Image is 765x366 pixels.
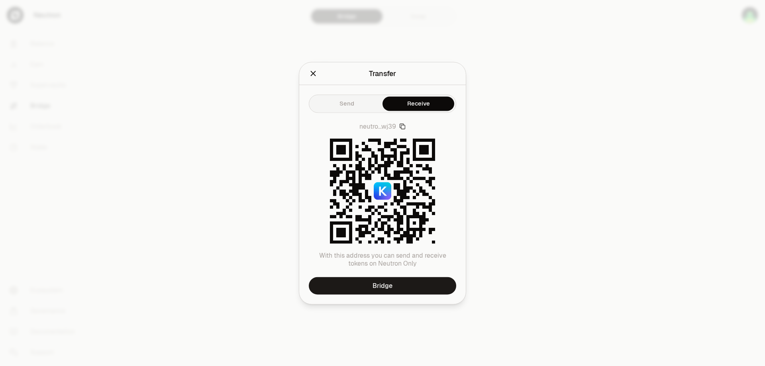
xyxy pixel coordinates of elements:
span: neutro...wj39 [359,122,396,130]
button: Send [311,96,382,111]
p: With this address you can send and receive tokens on Neutron Only [309,251,456,267]
div: Transfer [369,68,396,79]
button: Close [309,68,318,79]
button: neutro...wj39 [359,122,406,130]
button: Receive [382,96,454,111]
a: Bridge [309,277,456,294]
